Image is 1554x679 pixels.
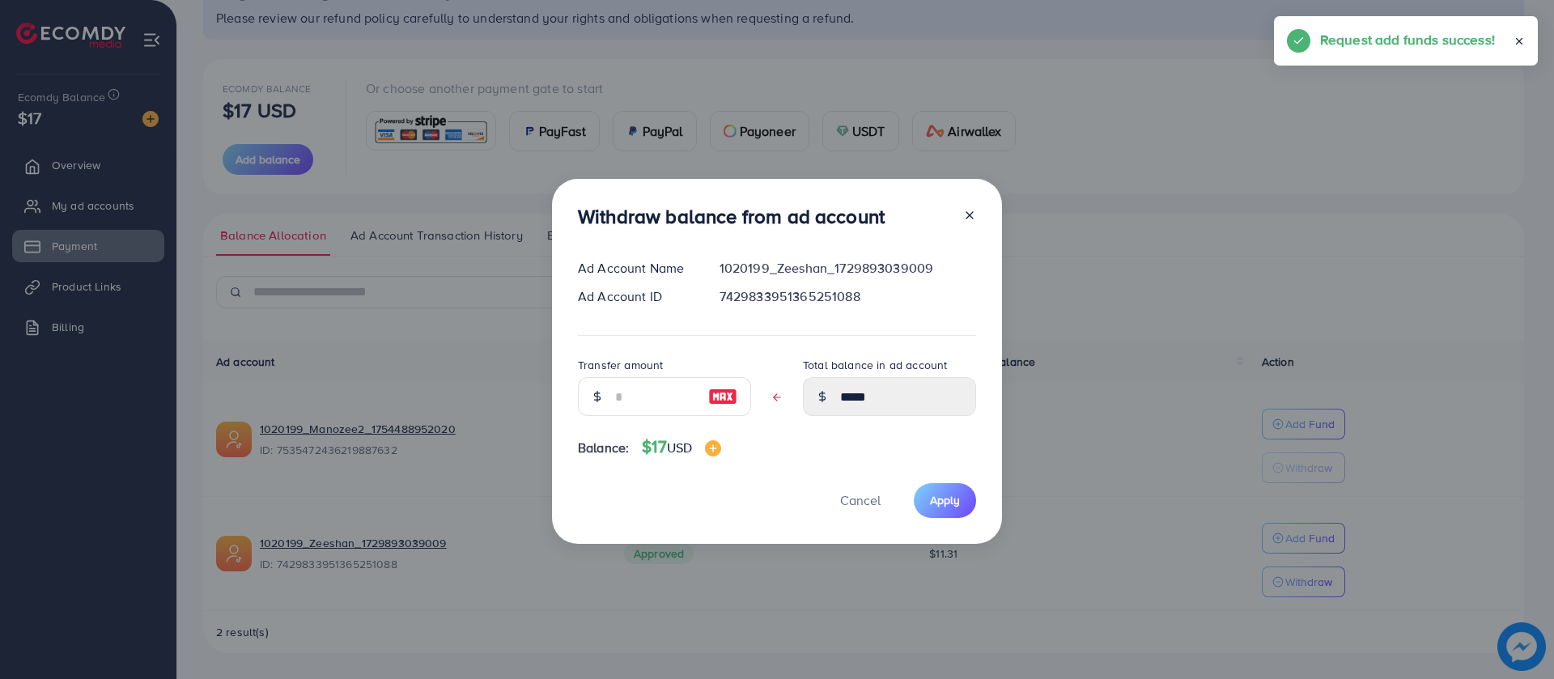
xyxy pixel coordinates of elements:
[565,259,707,278] div: Ad Account Name
[840,491,881,509] span: Cancel
[930,492,960,508] span: Apply
[820,483,901,518] button: Cancel
[914,483,976,518] button: Apply
[578,357,663,373] label: Transfer amount
[642,437,721,457] h4: $17
[578,205,885,228] h3: Withdraw balance from ad account
[708,387,737,406] img: image
[707,287,989,306] div: 7429833951365251088
[707,259,989,278] div: 1020199_Zeeshan_1729893039009
[578,439,629,457] span: Balance:
[667,439,692,456] span: USD
[803,357,947,373] label: Total balance in ad account
[565,287,707,306] div: Ad Account ID
[1320,29,1495,50] h5: Request add funds success!
[705,440,721,456] img: image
